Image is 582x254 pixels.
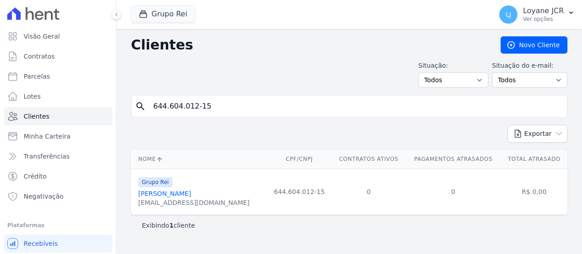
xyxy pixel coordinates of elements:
[24,192,64,201] span: Negativação
[492,2,582,27] button: LJ Loyane JCR Ver opções
[24,152,70,161] span: Transferências
[4,234,112,253] a: Recebíveis
[4,47,112,65] a: Contratos
[4,107,112,125] a: Clientes
[507,125,567,143] button: Exportar
[406,169,501,214] td: 0
[4,167,112,185] a: Crédito
[4,187,112,205] a: Negativação
[523,6,564,15] p: Loyane JCR
[418,61,488,70] label: Situação:
[138,177,172,187] span: Grupo Rei
[24,32,60,41] span: Visão Geral
[331,169,406,214] td: 0
[267,169,331,214] td: 644.604.012-15
[506,11,511,18] span: LJ
[131,37,486,53] h2: Clientes
[138,190,191,197] a: [PERSON_NAME]
[24,92,41,101] span: Lotes
[135,101,146,112] i: search
[7,220,109,231] div: Plataformas
[142,221,195,230] p: Exibindo cliente
[24,239,58,248] span: Recebíveis
[4,87,112,105] a: Lotes
[4,67,112,85] a: Parcelas
[24,132,70,141] span: Minha Carteira
[148,97,563,115] input: Buscar por nome, CPF ou e-mail
[131,150,267,169] th: Nome
[501,150,567,169] th: Total Atrasado
[4,127,112,145] a: Minha Carteira
[267,150,331,169] th: CPF/CNPJ
[501,36,567,54] a: Novo Cliente
[501,169,567,214] td: R$ 0,00
[492,61,567,70] label: Situação do e-mail:
[169,222,174,229] b: 1
[24,52,55,61] span: Contratos
[331,150,406,169] th: Contratos Ativos
[4,147,112,165] a: Transferências
[406,150,501,169] th: Pagamentos Atrasados
[24,72,50,81] span: Parcelas
[523,15,564,23] p: Ver opções
[24,172,47,181] span: Crédito
[4,27,112,45] a: Visão Geral
[131,5,195,23] button: Grupo Rei
[138,198,250,207] div: [EMAIL_ADDRESS][DOMAIN_NAME]
[24,112,49,121] span: Clientes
